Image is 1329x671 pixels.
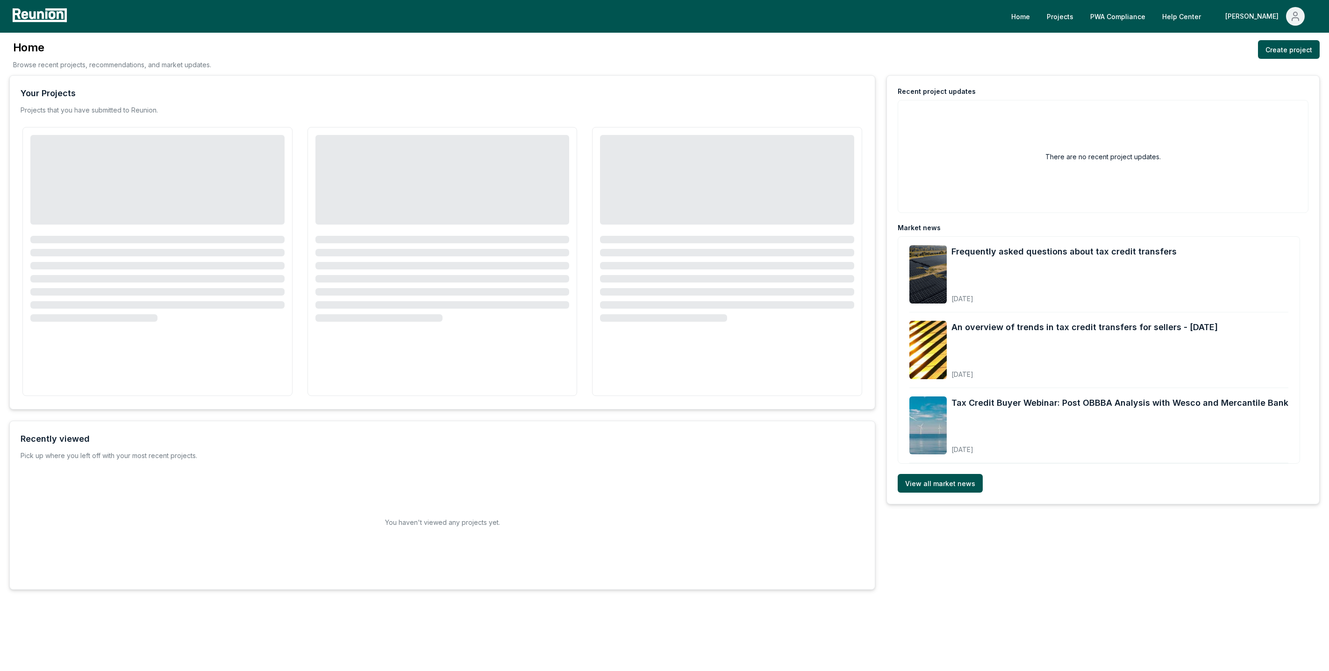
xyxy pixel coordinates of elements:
a: Projects [1039,7,1081,26]
div: [DATE] [951,287,1177,304]
img: An overview of trends in tax credit transfers for sellers - September 2025 [909,321,947,379]
div: [DATE] [951,363,1218,379]
div: Market news [898,223,941,233]
p: Projects that you have submitted to Reunion. [21,106,158,115]
div: [DATE] [951,438,1288,454]
div: Your Projects [21,87,76,100]
div: Pick up where you left off with your most recent projects. [21,451,197,460]
a: PWA Compliance [1083,7,1153,26]
a: View all market news [898,474,983,493]
img: Frequently asked questions about tax credit transfers [909,245,947,304]
a: Home [1004,7,1037,26]
a: An overview of trends in tax credit transfers for sellers - [DATE] [951,321,1218,334]
p: Browse recent projects, recommendations, and market updates. [13,60,211,70]
div: [PERSON_NAME] [1225,7,1282,26]
a: Frequently asked questions about tax credit transfers [951,245,1177,258]
h3: Home [13,40,211,55]
h2: You haven't viewed any projects yet. [385,517,500,527]
button: [PERSON_NAME] [1218,7,1312,26]
div: Recently viewed [21,432,90,445]
a: Help Center [1155,7,1208,26]
img: Tax Credit Buyer Webinar: Post OBBBA Analysis with Wesco and Mercantile Bank [909,396,947,455]
a: Create project [1258,40,1320,59]
h2: There are no recent project updates. [1045,152,1161,162]
nav: Main [1004,7,1320,26]
a: Tax Credit Buyer Webinar: Post OBBBA Analysis with Wesco and Mercantile Bank [951,396,1288,410]
div: Recent project updates [898,87,976,96]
